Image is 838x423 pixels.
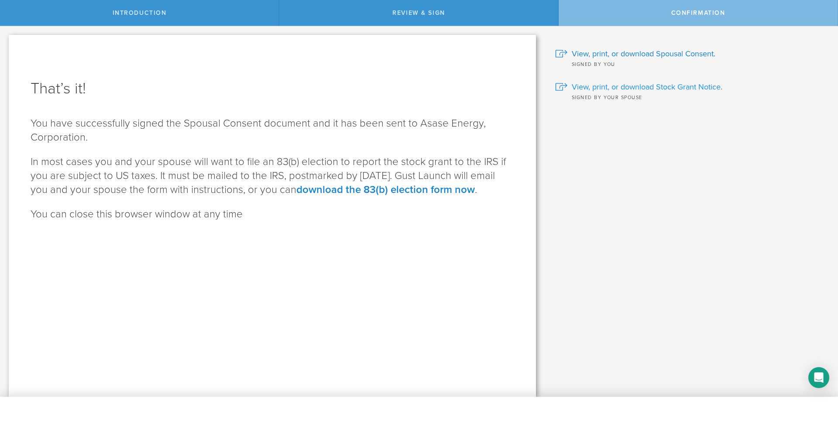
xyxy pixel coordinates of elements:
[31,207,514,221] p: You can close this browser window at any time
[671,9,725,17] span: Confirmation
[296,183,475,196] a: download the 83(b) election form now
[572,48,715,59] span: View, print, or download Spousal Consent.
[31,155,514,197] p: In most cases you and your spouse will want to file an 83(b) election to report the stock grant t...
[113,9,167,17] span: Introduction
[31,78,514,99] h1: That’s it!
[392,9,445,17] span: Review & Sign
[555,93,825,101] div: Signed by your spouse
[808,367,829,388] div: Open Intercom Messenger
[31,117,514,144] p: You have successfully signed the Spousal Consent document and it has been sent to Asase Energy, C...
[572,81,722,93] span: View, print, or download Stock Grant Notice.
[555,59,825,68] div: Signed by you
